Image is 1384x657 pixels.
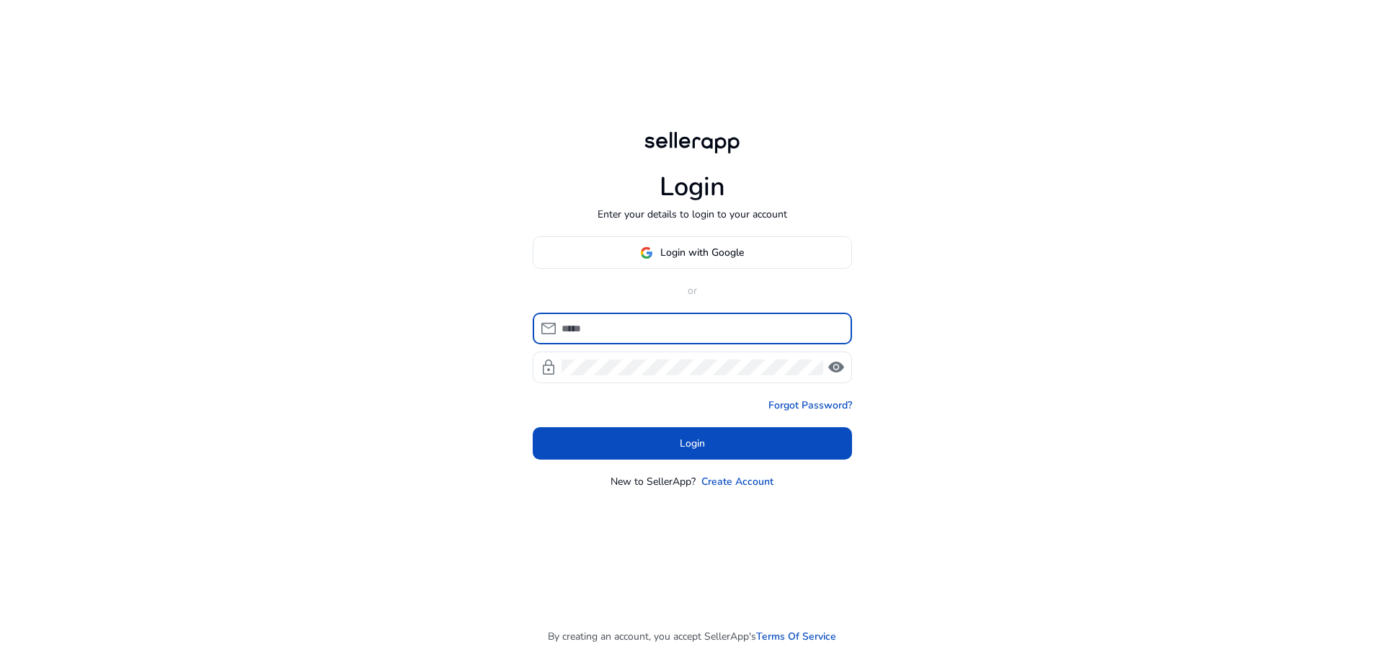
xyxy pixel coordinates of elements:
span: Login [680,436,705,451]
span: lock [540,359,557,376]
a: Terms Of Service [756,629,836,644]
a: Forgot Password? [768,398,852,413]
p: or [533,283,852,298]
span: visibility [828,359,845,376]
p: Enter your details to login to your account [598,207,787,222]
p: New to SellerApp? [611,474,696,489]
h1: Login [660,171,725,202]
img: google-logo.svg [640,246,653,259]
button: Login with Google [533,236,852,269]
span: mail [540,320,557,337]
button: Login [533,427,852,460]
span: Login with Google [660,245,744,260]
a: Create Account [701,474,773,489]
